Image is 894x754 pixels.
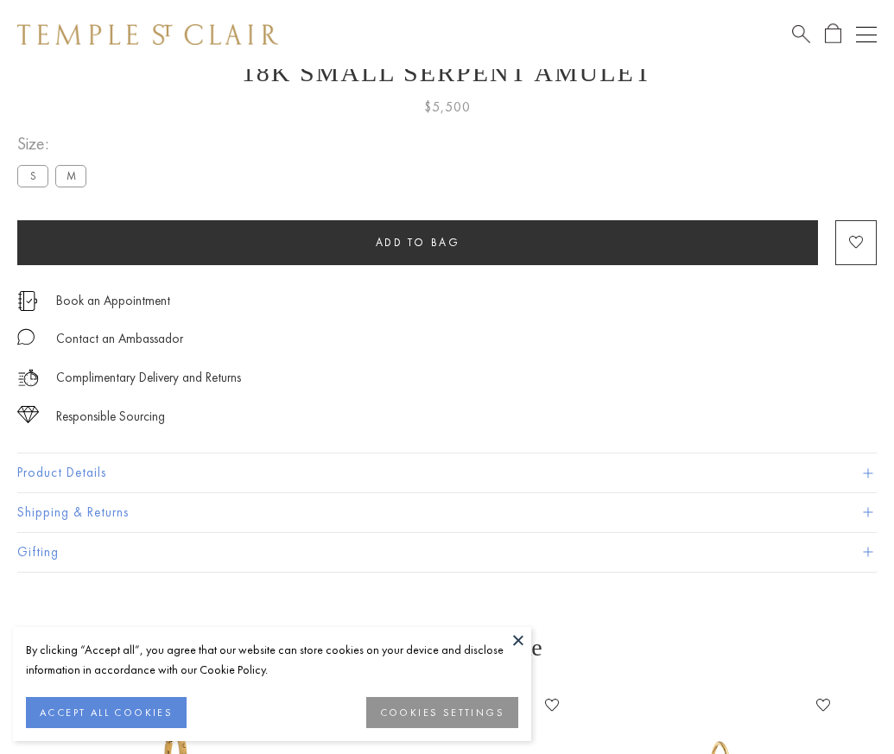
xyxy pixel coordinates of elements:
[17,533,877,572] button: Gifting
[17,24,278,45] img: Temple St. Clair
[17,493,877,532] button: Shipping & Returns
[17,453,877,492] button: Product Details
[17,291,38,311] img: icon_appointment.svg
[376,235,460,250] span: Add to bag
[56,367,241,389] p: Complimentary Delivery and Returns
[792,23,810,45] a: Search
[17,165,48,187] label: S
[17,58,877,87] h1: 18K Small Serpent Amulet
[17,328,35,345] img: MessageIcon-01_2.svg
[56,291,170,310] a: Book an Appointment
[17,130,93,158] span: Size:
[26,697,187,728] button: ACCEPT ALL COOKIES
[56,406,165,428] div: Responsible Sourcing
[17,220,818,265] button: Add to bag
[17,406,39,423] img: icon_sourcing.svg
[17,367,39,389] img: icon_delivery.svg
[26,640,518,680] div: By clicking “Accept all”, you agree that our website can store cookies on your device and disclos...
[56,328,183,350] div: Contact an Ambassador
[55,165,86,187] label: M
[856,24,877,45] button: Open navigation
[366,697,518,728] button: COOKIES SETTINGS
[825,23,841,45] a: Open Shopping Bag
[424,96,471,118] span: $5,500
